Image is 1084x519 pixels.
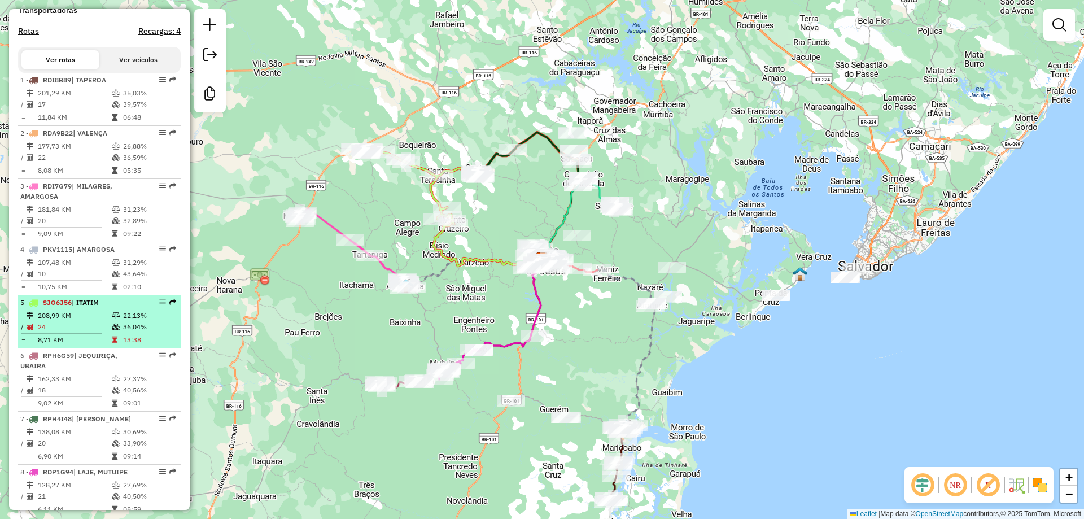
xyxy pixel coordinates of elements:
[37,99,111,110] td: 17
[37,215,111,226] td: 20
[112,312,120,319] i: % de utilização do peso
[71,76,106,84] span: | TAPEROA
[123,321,176,333] td: 36,04%
[112,271,120,277] i: % de utilização da cubagem
[20,438,26,449] td: /
[123,228,176,239] td: 09:22
[123,204,176,215] td: 31,23%
[399,278,413,293] img: SITE- AMARGOSA
[138,27,181,36] h4: Recargas: 4
[123,281,176,293] td: 02:10
[27,259,33,266] i: Distância Total
[37,321,111,333] td: 24
[159,129,166,136] em: Opções
[1065,487,1073,501] span: −
[27,376,33,382] i: Distância Total
[123,426,176,438] td: 30,69%
[159,468,166,475] em: Opções
[159,415,166,422] em: Opções
[169,352,176,359] em: Rota exportada
[20,468,128,476] span: 8 -
[20,321,26,333] td: /
[169,468,176,475] em: Rota exportada
[43,415,72,423] span: RPH4I48
[112,284,117,290] i: Tempo total em rota
[551,412,579,423] div: Atividade não roteirizada - BEIJU E REST DA BIA
[43,298,72,307] span: SJO6J56
[563,230,591,241] div: Atividade não roteirizada - MERCADINHO PAI E FIL
[37,438,111,449] td: 20
[974,472,1002,499] span: Exibir rótulo
[37,451,111,462] td: 6,90 KM
[250,267,270,287] img: Posto de Pedagio Itarana
[20,504,26,515] td: =
[112,387,120,394] i: % de utilização da cubagem
[20,76,106,84] span: 1 -
[909,472,936,499] span: Ocultar deslocamento
[27,387,33,394] i: Total de Atividades
[112,230,117,237] i: Tempo total em rota
[37,268,111,280] td: 10
[37,152,111,163] td: 22
[37,398,111,409] td: 9,02 KM
[159,352,166,359] em: Opções
[18,27,39,36] h4: Rotas
[27,440,33,447] i: Total de Atividades
[72,415,131,423] span: | [PERSON_NAME]
[535,252,549,267] img: ADIB SEDE
[199,43,221,69] a: Exportar sessão
[112,429,120,435] i: % de utilização do peso
[112,259,120,266] i: % de utilização do peso
[1060,469,1077,486] a: Zoom in
[112,493,120,500] i: % de utilização da cubagem
[27,90,33,97] i: Distância Total
[72,298,99,307] span: | ITATIM
[27,271,33,277] i: Total de Atividades
[123,165,176,176] td: 05:35
[27,324,33,330] i: Total de Atividades
[43,351,74,360] span: RPH6G59
[831,272,859,283] div: Atividade não roteirizada - ADIB
[112,143,120,150] i: % de utilização do peso
[27,217,33,224] i: Total de Atividades
[27,482,33,489] i: Distância Total
[123,112,176,123] td: 06:48
[112,400,117,407] i: Tempo total em rota
[123,504,176,515] td: 08:59
[99,50,177,69] button: Ver veículos
[18,6,181,15] h4: Transportadoras
[37,257,111,268] td: 107,48 KM
[27,143,33,150] i: Distância Total
[123,268,176,280] td: 43,64%
[112,337,117,343] i: Tempo total em rota
[123,310,176,321] td: 22,13%
[43,76,71,84] span: RDI8B89
[37,281,111,293] td: 10,75 KM
[20,351,117,370] span: 6 -
[112,453,117,460] i: Tempo total em rota
[169,182,176,189] em: Rota exportada
[169,246,176,252] em: Rota exportada
[112,114,117,121] i: Tempo total em rota
[20,129,107,137] span: 2 -
[123,373,176,385] td: 27,37%
[169,299,176,306] em: Rota exportada
[37,479,111,491] td: 128,27 KM
[27,493,33,500] i: Total de Atividades
[199,82,221,108] a: Criar modelo
[521,330,549,342] div: Atividade não roteirizada - MERCADO MASTER
[159,246,166,252] em: Opções
[1065,470,1073,484] span: +
[20,398,26,409] td: =
[123,88,176,99] td: 35,03%
[37,204,111,215] td: 181,84 KM
[20,152,26,163] td: /
[123,451,176,462] td: 09:14
[847,509,1084,519] div: Map data © contributors,© 2025 TomTom, Microsoft
[123,385,176,396] td: 40,56%
[112,506,117,513] i: Tempo total em rota
[27,312,33,319] i: Distância Total
[20,245,115,254] span: 4 -
[43,129,73,137] span: RDA9B22
[72,245,115,254] span: | AMARGOSA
